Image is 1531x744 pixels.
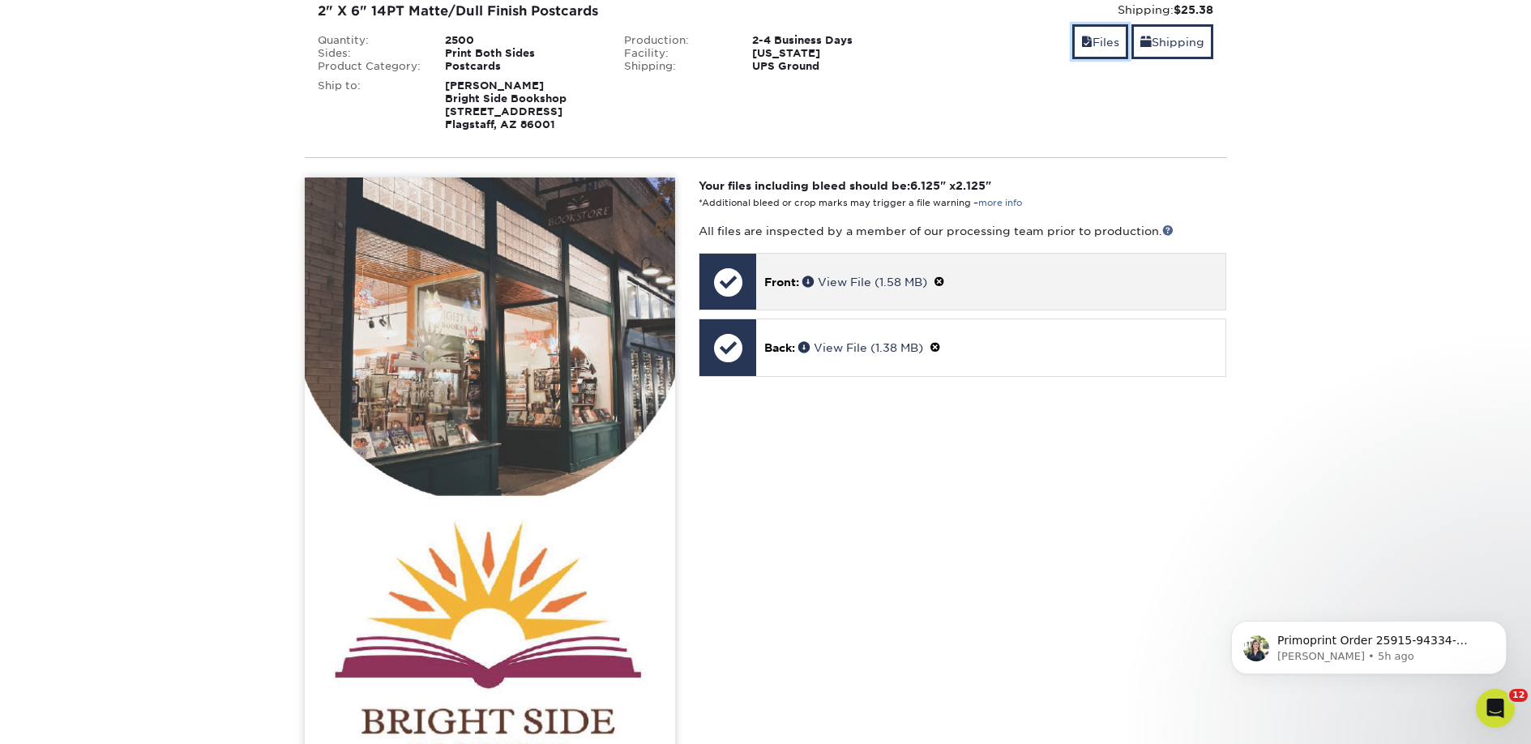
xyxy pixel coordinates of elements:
[433,47,612,60] div: Print Both Sides
[740,47,919,60] div: [US_STATE]
[433,34,612,47] div: 2500
[1081,36,1093,49] span: files
[306,79,434,131] div: Ship to:
[306,47,434,60] div: Sides:
[978,198,1022,208] a: more info
[1131,24,1213,59] a: Shipping
[798,341,923,354] a: View File (1.38 MB)
[306,60,434,73] div: Product Category:
[764,276,799,289] span: Front:
[612,47,740,60] div: Facility:
[1072,24,1128,59] a: Files
[931,2,1214,18] div: Shipping:
[740,60,919,73] div: UPS Ground
[306,34,434,47] div: Quantity:
[445,79,567,130] strong: [PERSON_NAME] Bright Side Bookshop [STREET_ADDRESS] Flagstaff, AZ 86001
[764,341,795,354] span: Back:
[1509,689,1528,702] span: 12
[1174,3,1213,16] strong: $25.38
[318,2,907,21] div: 2" X 6" 14PT Matte/Dull Finish Postcards
[956,179,986,192] span: 2.125
[612,60,740,73] div: Shipping:
[699,223,1226,239] p: All files are inspected by a member of our processing team prior to production.
[802,276,927,289] a: View File (1.58 MB)
[740,34,919,47] div: 2-4 Business Days
[612,34,740,47] div: Production:
[1207,587,1531,700] iframe: Intercom notifications message
[1476,689,1515,728] iframe: Intercom live chat
[699,179,991,192] strong: Your files including bleed should be: " x "
[1140,36,1152,49] span: shipping
[433,60,612,73] div: Postcards
[910,179,940,192] span: 6.125
[699,198,1022,208] small: *Additional bleed or crop marks may trigger a file warning –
